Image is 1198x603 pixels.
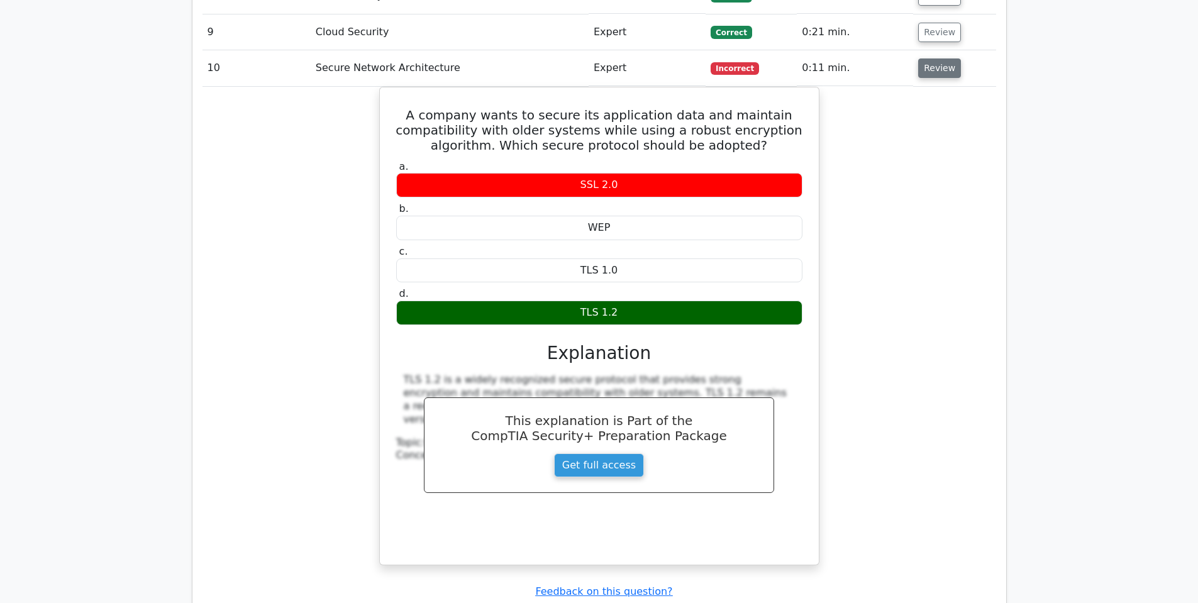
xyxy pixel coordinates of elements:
[311,14,589,50] td: Cloud Security
[797,50,913,86] td: 0:11 min.
[396,173,802,197] div: SSL 2.0
[311,50,589,86] td: Secure Network Architecture
[404,373,795,426] div: TLS 1.2 is a widely recognized secure protocol that provides strong encryption and maintains comp...
[399,287,409,299] span: d.
[396,449,802,462] div: Concept:
[711,62,759,75] span: Incorrect
[396,436,802,450] div: Topic:
[395,108,804,153] h5: A company wants to secure its application data and maintain compatibility with older systems whil...
[404,343,795,364] h3: Explanation
[399,160,409,172] span: a.
[797,14,913,50] td: 0:21 min.
[396,301,802,325] div: TLS 1.2
[589,50,706,86] td: Expert
[202,14,311,50] td: 9
[399,202,409,214] span: b.
[918,58,961,78] button: Review
[396,216,802,240] div: WEP
[202,50,311,86] td: 10
[399,245,408,257] span: c.
[396,258,802,283] div: TLS 1.0
[711,26,752,38] span: Correct
[535,585,672,597] a: Feedback on this question?
[918,23,961,42] button: Review
[554,453,644,477] a: Get full access
[589,14,706,50] td: Expert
